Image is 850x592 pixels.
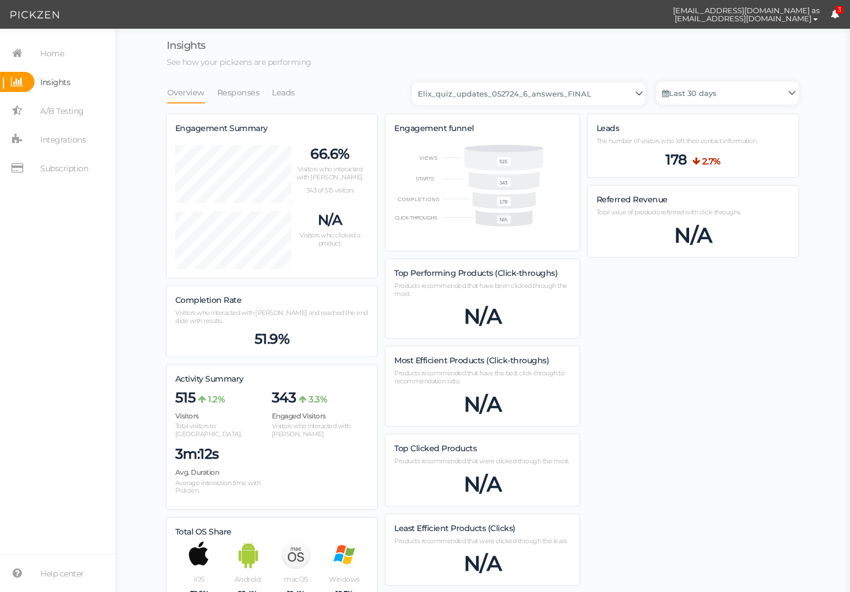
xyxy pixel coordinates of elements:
span: Visitors who interacted with [PERSON_NAME]. [272,422,351,438]
div: N/A [394,471,571,497]
span: Least Efficient Products (Clicks) [394,523,516,533]
span: Products recommended that have been clicked through the most. [394,282,567,298]
span: 3m:12s [175,445,219,463]
span: Engagement Summary [175,123,268,133]
span: Total value of products referred with click-throughs. [597,208,741,216]
span: 3 [836,6,844,14]
p: N/A [291,212,368,229]
span: Visitors who interacted with [PERSON_NAME] and reached the end slide with results. [175,309,368,325]
span: Engaged Visitors [272,412,326,420]
span: See how your pickzens are performing [167,57,311,67]
a: Overview [167,82,205,103]
img: cd8312e7a6b0c0157f3589280924bf3e [642,5,662,25]
span: Activity Summary [175,374,244,384]
li: Leads [271,82,307,103]
span: Visitors who clicked a product. [299,231,360,247]
span: Most Efficient Products (Click-throughs) [394,355,549,366]
span: A/B Testing [40,102,84,120]
span: Visitors who interacted with [PERSON_NAME]. [297,165,364,181]
span: Referred Revenue [597,194,668,205]
b: 3.3% [309,394,327,405]
p: macOS [272,575,320,583]
span: Total OS Share [175,526,232,537]
span: Products recommended that were clicked through the most. [394,457,569,465]
span: Home [40,44,64,63]
text: 178 [500,199,508,205]
text: CLICK-THROUGHS [395,215,438,221]
span: Subscription [40,159,88,178]
span: Average interaction time with Pickzen. [175,479,261,495]
span: Completion Rate [175,295,242,305]
span: 515 [175,389,196,406]
img: Pickzen logo [10,8,59,22]
text: 343 [500,180,508,186]
span: Products recommended that were clicked through the least. [394,537,567,545]
text: 515 [500,159,508,164]
text: COMPLETIONS [398,197,440,202]
p: Android [224,575,272,583]
a: Responses [217,82,260,103]
span: Help center [40,564,84,583]
text: STARTS [416,176,434,182]
div: N/A [394,391,571,417]
span: Integrations [40,130,86,149]
li: Responses [217,82,272,103]
span: [EMAIL_ADDRESS][DOMAIN_NAME] [675,14,811,23]
p: Windows [320,575,368,583]
label: Leads [597,124,620,134]
span: Engagement funnel [394,123,474,133]
p: iOS [175,575,224,583]
div: N/A [394,551,571,576]
span: Top Clicked Products [394,443,476,453]
span: Insights [167,39,206,52]
span: Products recommended that have the best click-through to recommendation ratio. [394,369,564,385]
p: 343 of 515 visitors [291,187,368,195]
a: Leads [271,82,295,103]
div: N/A [597,222,790,248]
p: 66.6% [291,145,368,163]
li: Overview [167,82,217,103]
span: Top Performing Products (Click-throughs) [394,268,557,278]
h4: Avg. Duration [175,468,272,476]
span: Visitors [175,412,199,420]
span: [EMAIL_ADDRESS][DOMAIN_NAME] as [673,6,820,14]
a: Last 30 days [656,82,799,105]
span: Total visitors to [GEOGRAPHIC_DATA]. [175,422,242,438]
button: [EMAIL_ADDRESS][DOMAIN_NAME] as [EMAIL_ADDRESS][DOMAIN_NAME] [662,1,830,28]
span: 343 [272,389,297,406]
b: 2.7% [702,156,721,167]
span: The number of visitors who left their contact information. [597,137,757,145]
div: N/A [394,303,571,329]
text: N/A [500,217,508,223]
span: 51.9% [255,330,290,348]
b: 1.2% [208,394,225,405]
text: VIEWS [420,155,439,160]
span: 178 [666,151,687,168]
span: Insights [40,73,70,91]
